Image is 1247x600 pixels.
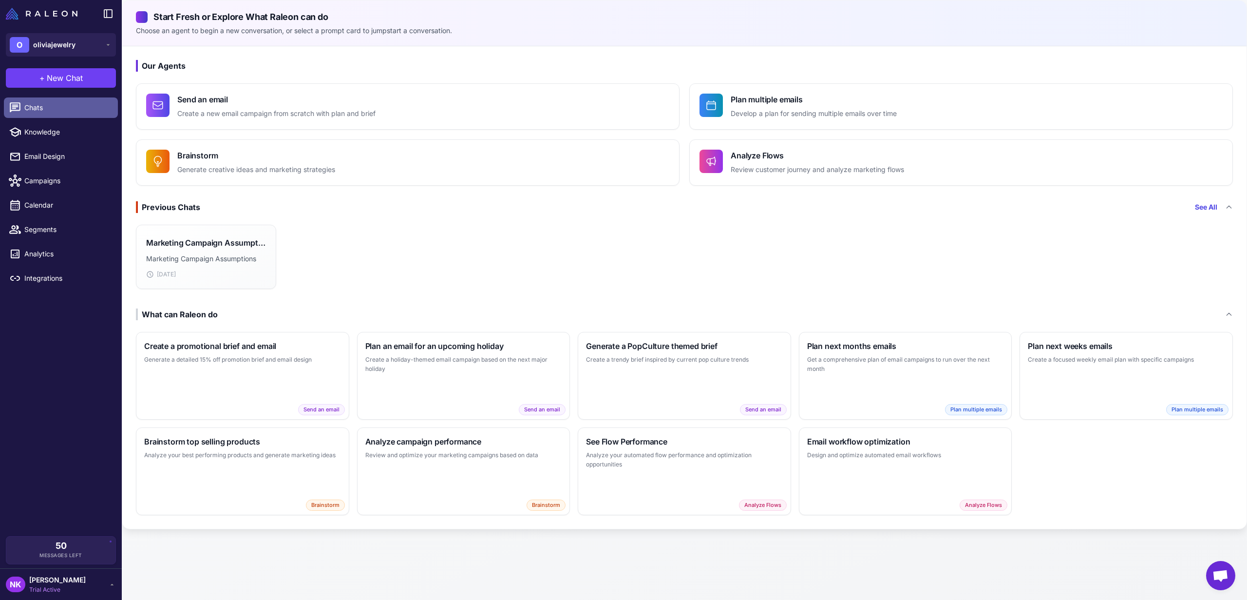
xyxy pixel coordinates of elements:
h3: See Flow Performance [586,436,783,447]
h3: Create a promotional brief and email [144,340,341,352]
p: Generate a detailed 15% off promotion brief and email design [144,355,341,365]
button: Plan an email for an upcoming holidayCreate a holiday-themed email campaign based on the next maj... [357,332,570,420]
button: Plan next weeks emailsCreate a focused weekly email plan with specific campaignsPlan multiple emails [1020,332,1233,420]
img: Raleon Logo [6,8,77,19]
button: Analyze campaign performanceReview and optimize your marketing campaigns based on dataBrainstorm [357,427,570,515]
h3: Plan an email for an upcoming holiday [365,340,562,352]
h3: Email workflow optimization [807,436,1004,447]
div: O [10,37,29,53]
div: Previous Chats [136,201,200,213]
span: Segments [24,224,110,235]
span: Plan multiple emails [945,404,1007,415]
a: Integrations [4,268,118,289]
h4: Plan multiple emails [731,94,897,105]
div: NK [6,577,25,592]
h3: Our Agents [136,60,1233,72]
h3: Marketing Campaign Assumptions [146,237,266,249]
a: Chats [4,97,118,118]
button: Brainstorm top selling productsAnalyze your best performing products and generate marketing ideas... [136,427,349,515]
p: Choose an agent to begin a new conversation, or select a prompt card to jumpstart a conversation. [136,25,1233,36]
a: Email Design [4,146,118,167]
h3: Plan next weeks emails [1028,340,1225,352]
h4: Analyze Flows [731,150,904,161]
a: Campaigns [4,171,118,191]
a: See All [1195,202,1217,213]
div: [DATE] [146,270,266,279]
span: Knowledge [24,127,110,137]
p: Review customer journey and analyze marketing flows [731,164,904,175]
p: Create a new email campaign from scratch with plan and brief [177,108,376,119]
button: BrainstormGenerate creative ideas and marketing strategies [136,139,680,186]
h3: Generate a PopCulture themed brief [586,340,783,352]
p: Analyze your best performing products and generate marketing ideas [144,450,341,460]
a: Segments [4,219,118,240]
p: Analyze your automated flow performance and optimization opportunities [586,450,783,469]
span: Campaigns [24,175,110,186]
span: Send an email [740,404,787,415]
p: Get a comprehensive plan of email campaigns to run over the next month [807,355,1004,374]
button: Analyze FlowsReview customer journey and analyze marketing flows [689,139,1233,186]
h3: Plan next months emails [807,340,1004,352]
a: Calendar [4,195,118,215]
button: See Flow PerformanceAnalyze your automated flow performance and optimization opportunitiesAnalyze... [578,427,791,515]
button: +New Chat [6,68,116,88]
button: Create a promotional brief and emailGenerate a detailed 15% off promotion brief and email designS... [136,332,349,420]
button: Email workflow optimizationDesign and optimize automated email workflowsAnalyze Flows [799,427,1012,515]
h3: Analyze campaign performance [365,436,562,447]
p: Review and optimize your marketing campaigns based on data [365,450,562,460]
span: Calendar [24,200,110,211]
a: Knowledge [4,122,118,142]
p: Create a trendy brief inspired by current pop culture trends [586,355,783,365]
h4: Send an email [177,94,376,105]
span: Brainstorm [527,500,566,511]
span: Analyze Flows [739,500,787,511]
span: Messages Left [39,552,82,559]
span: New Chat [47,72,83,84]
p: Marketing Campaign Assumptions [146,253,266,264]
button: Ooliviajewelry [6,33,116,57]
p: Create a holiday-themed email campaign based on the next major holiday [365,355,562,374]
div: What can Raleon do [136,309,218,320]
button: Send an emailCreate a new email campaign from scratch with plan and brief [136,83,680,130]
span: Send an email [519,404,566,415]
span: Plan multiple emails [1166,404,1228,415]
span: Email Design [24,151,110,162]
button: Plan next months emailsGet a comprehensive plan of email campaigns to run over the next monthPlan... [799,332,1012,420]
p: Design and optimize automated email workflows [807,450,1004,460]
span: oliviajewelry [33,39,76,50]
span: Brainstorm [306,500,345,511]
span: + [39,72,45,84]
a: Analytics [4,244,118,264]
span: [PERSON_NAME] [29,575,86,585]
span: Send an email [298,404,345,415]
button: Plan multiple emailsDevelop a plan for sending multiple emails over time [689,83,1233,130]
p: Develop a plan for sending multiple emails over time [731,108,897,119]
h3: Brainstorm top selling products [144,436,341,447]
button: Generate a PopCulture themed briefCreate a trendy brief inspired by current pop culture trendsSen... [578,332,791,420]
p: Generate creative ideas and marketing strategies [177,164,335,175]
span: Analytics [24,249,110,259]
span: 50 [56,542,67,550]
a: Raleon Logo [6,8,81,19]
h4: Brainstorm [177,150,335,161]
h2: Start Fresh or Explore What Raleon can do [136,10,1233,23]
span: Integrations [24,273,110,284]
span: Trial Active [29,585,86,594]
div: Open chat [1206,561,1235,590]
span: Chats [24,102,110,113]
span: Analyze Flows [960,500,1007,511]
p: Create a focused weekly email plan with specific campaigns [1028,355,1225,365]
